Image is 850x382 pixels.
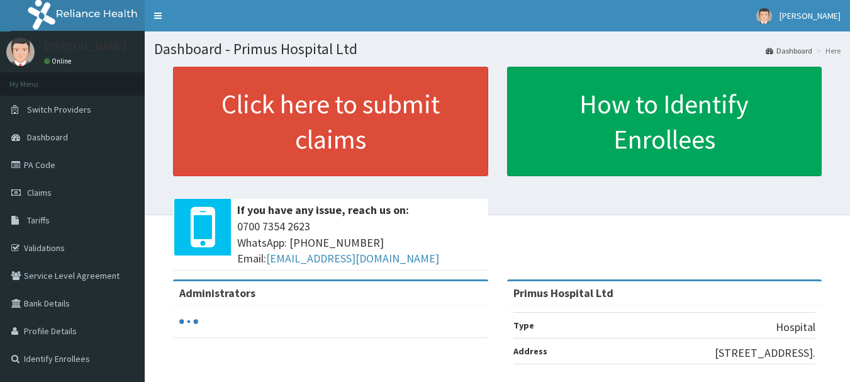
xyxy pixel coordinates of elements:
a: How to Identify Enrollees [507,67,822,176]
span: 0700 7354 2623 WhatsApp: [PHONE_NUMBER] Email: [237,218,482,267]
p: [PERSON_NAME] [44,41,126,52]
a: Dashboard [766,45,812,56]
p: [STREET_ADDRESS]. [715,345,815,361]
a: Click here to submit claims [173,67,488,176]
b: Address [513,345,547,357]
strong: Primus Hospital Ltd [513,286,613,300]
img: User Image [756,8,772,24]
a: [EMAIL_ADDRESS][DOMAIN_NAME] [266,251,439,266]
span: [PERSON_NAME] [780,10,841,21]
b: If you have any issue, reach us on: [237,203,409,217]
span: Dashboard [27,132,68,143]
span: Switch Providers [27,104,91,115]
img: User Image [6,38,35,66]
a: Online [44,57,74,65]
b: Administrators [179,286,255,300]
h1: Dashboard - Primus Hospital Ltd [154,41,841,57]
svg: audio-loading [179,312,198,331]
p: Hospital [776,319,815,335]
span: Claims [27,187,52,198]
span: Tariffs [27,215,50,226]
li: Here [814,45,841,56]
b: Type [513,320,534,331]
